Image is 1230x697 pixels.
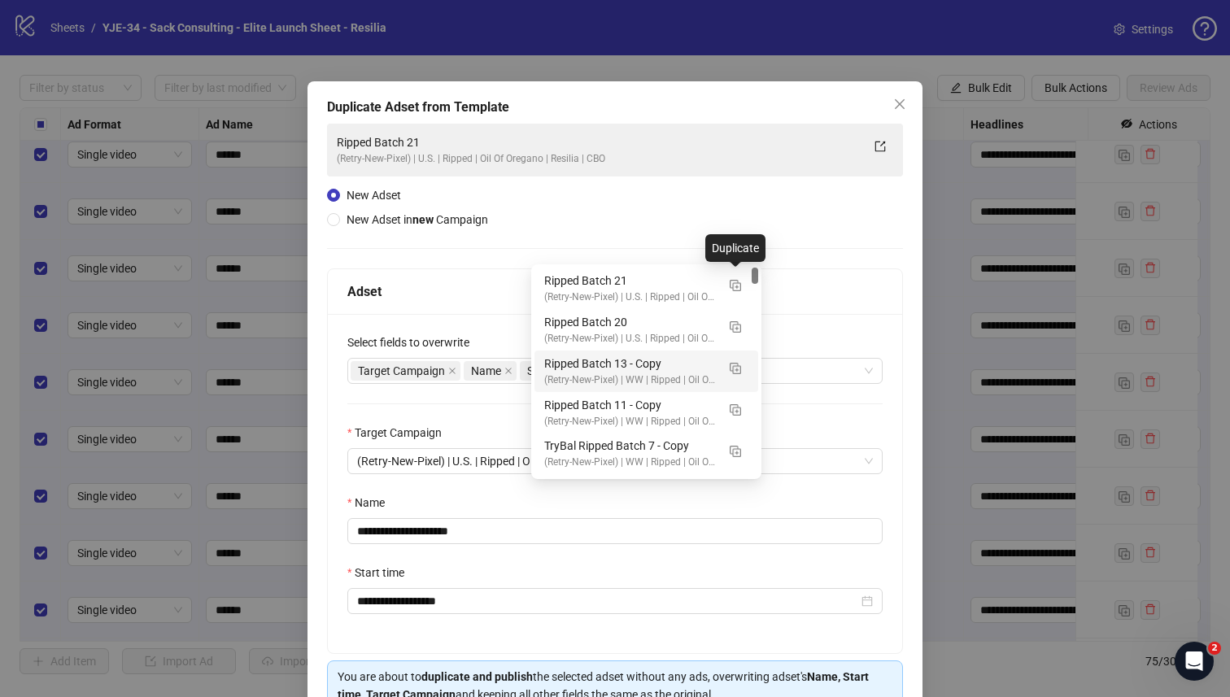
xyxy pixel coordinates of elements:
[722,272,748,298] button: Duplicate
[730,446,741,457] img: Duplicate
[544,455,716,470] div: (Retry-New-Pixel) | WW | Ripped | Oil Of Oregano | Resilia | CBO - Copy
[327,98,903,117] div: Duplicate Adset from Template
[544,372,716,388] div: (Retry-New-Pixel) | WW | Ripped | Oil Of Oregano | Resilia | CBO - Copy
[351,361,460,381] span: Target Campaign
[347,281,883,302] div: Adset
[1208,642,1221,655] span: 2
[534,433,758,474] div: TryBal Ripped Batch 7 - Copy
[357,449,873,473] span: (Retry-New-Pixel) | U.S. | Ripped | Oil Of Oregano | Resilia | CBO
[347,518,883,544] input: Name
[471,362,501,380] span: Name
[544,313,716,331] div: Ripped Batch 20
[887,91,913,117] button: Close
[347,213,488,226] span: New Adset in Campaign
[544,272,716,290] div: Ripped Batch 21
[464,361,517,381] span: Name
[722,396,748,422] button: Duplicate
[337,133,861,151] div: Ripped Batch 21
[544,414,716,429] div: (Retry-New-Pixel) | WW | Ripped | Oil Of Oregano | Resilia | CBO - Copy
[893,98,906,111] span: close
[544,290,716,305] div: (Retry-New-Pixel) | U.S. | Ripped | Oil Of Oregano | Resilia | CBO
[722,437,748,463] button: Duplicate
[358,362,445,380] span: Target Campaign
[448,367,456,375] span: close
[705,234,765,262] div: Duplicate
[544,331,716,346] div: (Retry-New-Pixel) | U.S. | Ripped | Oil Of Oregano | Resilia | CBO
[730,404,741,416] img: Duplicate
[347,189,401,202] span: New Adset
[722,355,748,381] button: Duplicate
[534,351,758,392] div: Ripped Batch 13 - Copy
[357,592,858,610] input: Start time
[534,392,758,433] div: Ripped Batch 11 - Copy
[534,309,758,351] div: Ripped Batch 20
[347,424,452,442] label: Target Campaign
[730,280,741,291] img: Duplicate
[520,361,592,381] span: Start time
[730,363,741,374] img: Duplicate
[412,213,434,226] strong: new
[534,268,758,309] div: Ripped Batch 21
[722,313,748,339] button: Duplicate
[347,564,415,582] label: Start time
[544,437,716,455] div: TryBal Ripped Batch 7 - Copy
[1175,642,1214,681] iframe: Intercom live chat
[544,355,716,372] div: Ripped Batch 13 - Copy
[730,321,741,333] img: Duplicate
[527,362,577,380] span: Start time
[534,474,758,516] div: TryBal Ripped Batch 8 - Copy
[337,151,861,167] div: (Retry-New-Pixel) | U.S. | Ripped | Oil Of Oregano | Resilia | CBO
[504,367,512,375] span: close
[544,396,716,414] div: Ripped Batch 11 - Copy
[875,141,886,152] span: export
[347,333,480,351] label: Select fields to overwrite
[421,670,533,683] strong: duplicate and publish
[347,494,395,512] label: Name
